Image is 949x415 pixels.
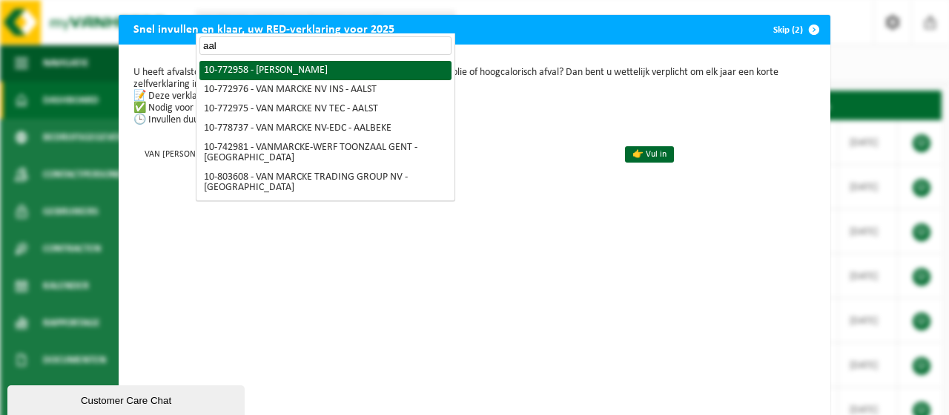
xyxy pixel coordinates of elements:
iframe: chat widget [7,382,248,415]
li: 10-772958 - [PERSON_NAME] [199,61,452,80]
p: U heeft afvalstoffen zoals voedingsafval, b-hout, biologisch slib, plantaardige olie of hoogcalor... [133,67,816,126]
button: Skip (2) [761,15,829,45]
li: 10-742981 - VANMARCKE-WERF TOONZAAL GENT - [GEOGRAPHIC_DATA] [199,138,452,168]
h2: Snel invullen en klaar, uw RED-verklaring voor 2025 [119,15,409,43]
li: 10-803608 - VAN MARCKE TRADING GROUP NV - [GEOGRAPHIC_DATA] [199,168,452,197]
td: VAN [PERSON_NAME] EDC NV - KORTRIJK [133,141,612,166]
li: 10-772976 - VAN MARCKE NV INS - AALST [199,80,452,99]
li: 10-772975 - VAN MARCKE NV TEC - AALST [199,99,452,119]
li: 10-778737 - VAN MARCKE NV-EDC - AALBEKE [199,119,452,138]
a: 👉 Vul in [625,146,674,163]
